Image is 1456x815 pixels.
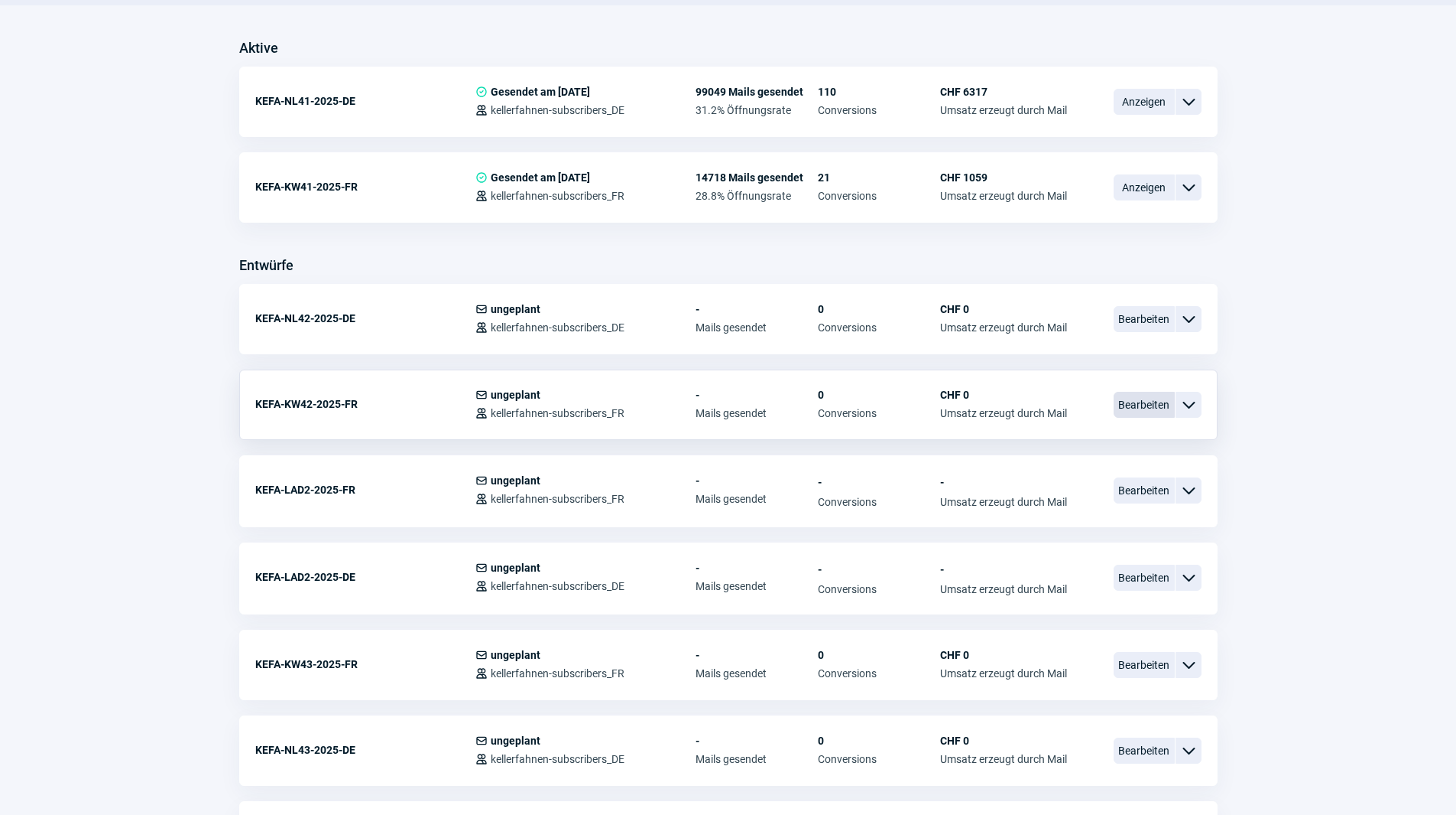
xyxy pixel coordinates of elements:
[940,735,1067,747] span: CHF 0
[696,407,818,419] span: Mails gesendet
[491,171,590,184] span: Gesendet am [DATE]
[696,104,818,116] span: 31.2% Öffnungsrate
[940,389,1067,401] span: CHF 0
[696,735,818,747] span: -
[696,86,818,98] span: 99049 Mails gesendet
[940,496,1067,508] span: Umsatz erzeugt durch Mail
[255,171,475,202] div: KEFA-KW41-2025-FR
[818,753,940,765] span: Conversions
[1114,565,1175,591] span: Bearbeiten
[491,190,624,202] span: kellerfahnen-subscribers_FR
[818,474,940,490] span: -
[255,735,475,765] div: KEFA-NL43-2025-DE
[491,667,624,680] span: kellerfahnen-subscribers_FR
[940,583,1067,595] span: Umsatz erzeugt durch Mail
[239,36,278,60] h3: Aktive
[239,253,293,278] h3: Entwürfe
[940,474,1067,490] span: -
[696,562,818,574] span: -
[491,407,624,419] span: kellerfahnen-subscribers_FR
[491,86,590,98] span: Gesendet am [DATE]
[491,580,624,592] span: kellerfahnen-subscribers_DE
[818,321,940,334] span: Conversions
[491,104,624,116] span: kellerfahnen-subscribers_DE
[1114,478,1175,504] span: Bearbeiten
[255,389,475,419] div: KEFA-KW42-2025-FR
[940,321,1067,334] span: Umsatz erzeugt durch Mail
[940,407,1067,419] span: Umsatz erzeugt durch Mail
[491,562,540,574] span: ungeplant
[818,171,940,184] span: 21
[696,474,818,487] span: -
[940,104,1067,116] span: Umsatz erzeugt durch Mail
[818,104,940,116] span: Conversions
[696,580,818,592] span: Mails gesendet
[696,753,818,765] span: Mails gesendet
[491,321,624,334] span: kellerfahnen-subscribers_DE
[255,474,475,505] div: KEFA-LAD2-2025-FR
[818,496,940,508] span: Conversions
[818,562,940,577] span: -
[940,86,1067,98] span: CHF 6317
[940,303,1067,315] span: CHF 0
[491,493,624,505] span: kellerfahnen-subscribers_FR
[696,321,818,334] span: Mails gesendet
[491,753,624,765] span: kellerfahnen-subscribers_DE
[696,190,818,202] span: 28.8% Öffnungsrate
[818,389,940,401] span: 0
[491,649,540,661] span: ungeplant
[818,667,940,680] span: Conversions
[1114,306,1175,332] span: Bearbeiten
[1114,392,1175,418] span: Bearbeiten
[940,190,1067,202] span: Umsatz erzeugt durch Mail
[818,583,940,595] span: Conversions
[940,171,1067,184] span: CHF 1059
[491,303,540,315] span: ungeplant
[940,753,1067,765] span: Umsatz erzeugt durch Mail
[1114,89,1175,115] span: Anzeigen
[255,86,475,116] div: KEFA-NL41-2025-DE
[255,562,475,592] div: KEFA-LAD2-2025-DE
[818,190,940,202] span: Conversions
[818,649,940,661] span: 0
[696,389,818,401] span: -
[255,649,475,680] div: KEFA-KW43-2025-FR
[696,667,818,680] span: Mails gesendet
[491,735,540,747] span: ungeplant
[491,389,540,401] span: ungeplant
[940,667,1067,680] span: Umsatz erzeugt durch Mail
[940,649,1067,661] span: CHF 0
[1114,174,1175,200] span: Anzeigen
[1114,738,1175,764] span: Bearbeiten
[255,303,475,334] div: KEFA-NL42-2025-DE
[818,303,940,315] span: 0
[940,562,1067,577] span: -
[818,86,940,98] span: 110
[1114,652,1175,678] span: Bearbeiten
[818,735,940,747] span: 0
[491,474,540,487] span: ungeplant
[696,493,818,505] span: Mails gesendet
[696,649,818,661] span: -
[696,171,818,184] span: 14718 Mails gesendet
[696,303,818,315] span: -
[818,407,940,419] span: Conversions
